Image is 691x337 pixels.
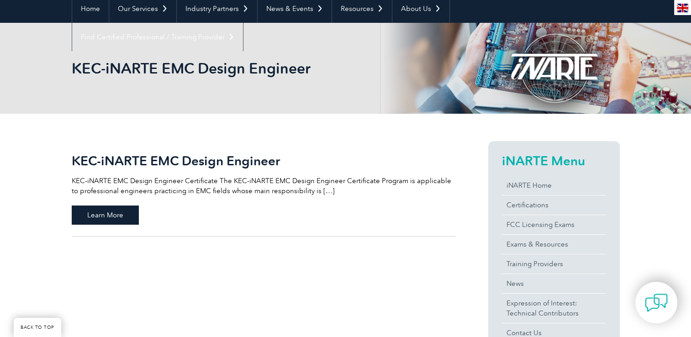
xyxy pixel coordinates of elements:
[502,153,606,168] h2: iNARTE Menu
[72,59,422,77] h1: KEC-iNARTE EMC Design Engineer
[72,141,455,237] a: KEC-iNARTE EMC Design Engineer KEC-iNARTE EMC Design Engineer Certificate The KEC-iNARTE EMC Desi...
[502,195,606,215] a: Certifications
[677,4,688,12] img: en
[645,291,668,314] img: contact-chat.png
[502,176,606,195] a: iNARTE Home
[502,274,606,293] a: News
[502,294,606,323] a: Expression of Interest:Technical Contributors
[72,176,455,196] p: KEC-iNARTE EMC Design Engineer Certificate The KEC-iNARTE EMC Design Engineer Certificate Program...
[72,23,243,51] a: Find Certified Professional / Training Provider
[502,215,606,234] a: FCC Licensing Exams
[72,153,455,168] h2: KEC-iNARTE EMC Design Engineer
[72,205,139,225] span: Learn More
[502,235,606,254] a: Exams & Resources
[14,318,61,337] a: BACK TO TOP
[502,254,606,274] a: Training Providers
